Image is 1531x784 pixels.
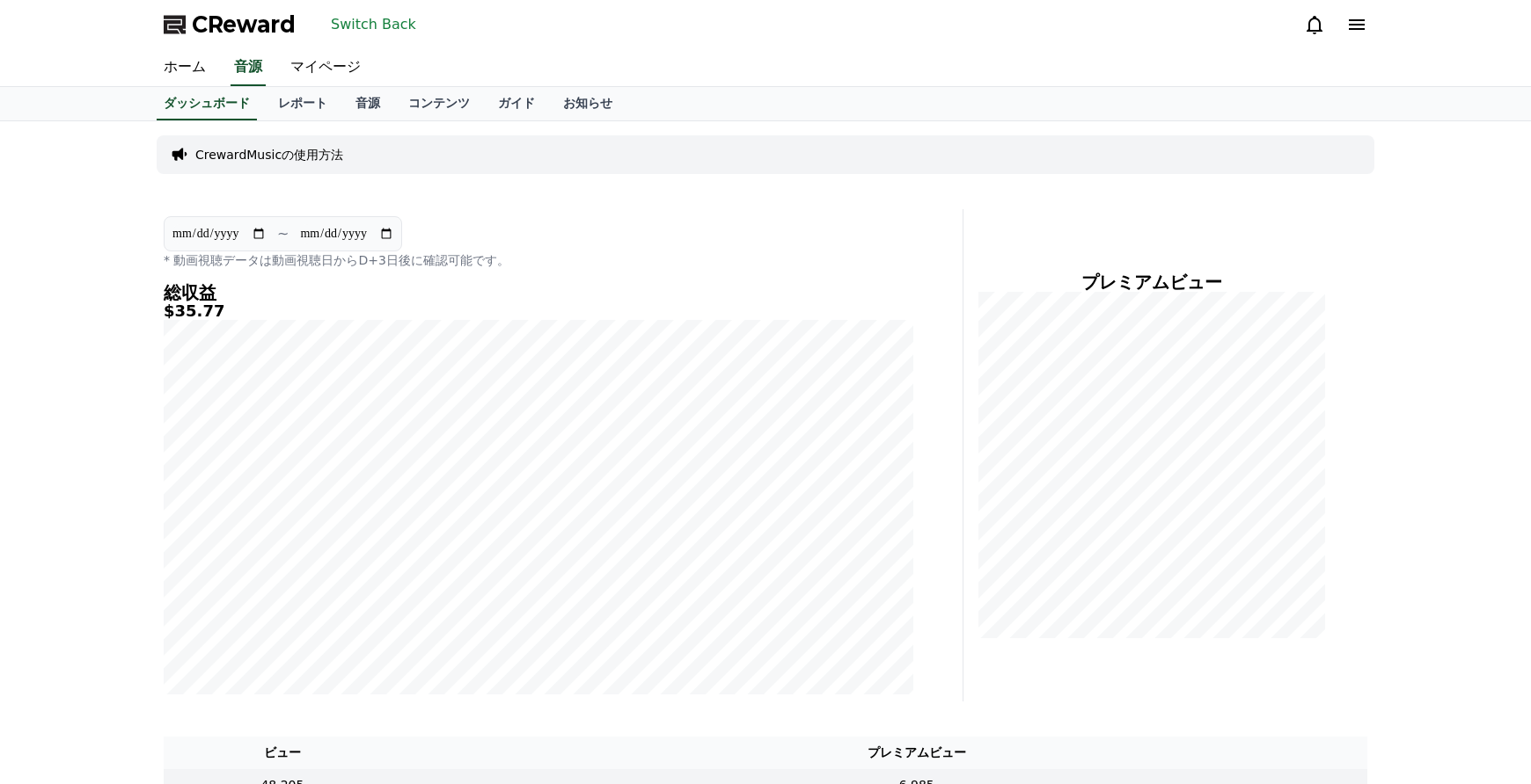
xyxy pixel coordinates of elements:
button: Switch Back [324,11,423,39]
th: ビュー [54,737,510,769]
a: コンテンツ [394,87,484,120]
a: お知らせ [549,87,626,120]
a: ホーム [150,49,220,86]
a: CrewardMusicの使用方法 [195,146,343,163]
a: 音源 [341,87,394,120]
p: ~ [277,223,289,244]
p: * 動画視聴データは動画視聴日からD+3日後に確認可能です。 [164,251,913,269]
h4: 総収益 [164,283,913,302]
a: マイページ [276,49,375,86]
a: レポート [264,87,341,120]
th: プレミアムビュー [510,737,1322,769]
h4: プレミアムビュー [978,272,1325,292]
a: 音源 [231,49,266,86]
span: CReward [192,11,296,39]
a: ダッシュボード [157,87,257,120]
a: CReward [164,11,296,39]
h5: $35.77 [164,302,913,320]
a: ガイド [484,87,549,120]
